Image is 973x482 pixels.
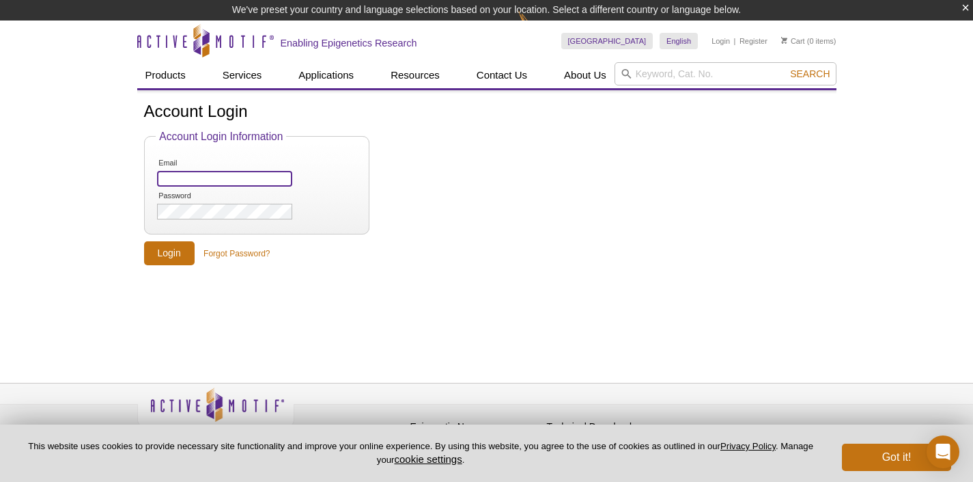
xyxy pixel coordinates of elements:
a: Forgot Password? [203,247,270,260]
p: This website uses cookies to provide necessary site functionality and improve your online experie... [22,440,819,466]
a: Cart [781,36,805,46]
input: Keyword, Cat. No. [615,62,836,85]
a: Login [711,36,730,46]
a: Services [214,62,270,88]
label: Email [157,159,227,168]
img: Change Here [518,10,554,42]
a: Resources [382,62,448,88]
a: About Us [556,62,615,88]
a: [GEOGRAPHIC_DATA] [561,33,653,49]
li: (0 items) [781,33,836,49]
li: | [734,33,736,49]
button: cookie settings [394,453,462,465]
h4: Epigenetic News [410,421,540,433]
h4: Technical Downloads [547,421,677,433]
a: Register [739,36,767,46]
img: Your Cart [781,37,787,44]
table: Click to Verify - This site chose Symantec SSL for secure e-commerce and confidential communicati... [683,407,786,438]
a: Privacy Policy [720,441,776,451]
legend: Account Login Information [156,131,286,143]
span: Search [790,68,830,79]
a: Contact Us [468,62,535,88]
button: Got it! [842,444,951,471]
a: Privacy Policy [301,419,354,440]
button: Search [786,68,834,80]
a: English [660,33,698,49]
h1: Account Login [144,103,830,122]
label: Password [157,191,227,200]
h2: Enabling Epigenetics Research [281,37,417,49]
a: Products [137,62,194,88]
div: Open Intercom Messenger [927,436,959,468]
input: Login [144,241,195,265]
a: Applications [290,62,362,88]
img: Active Motif, [137,384,294,439]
